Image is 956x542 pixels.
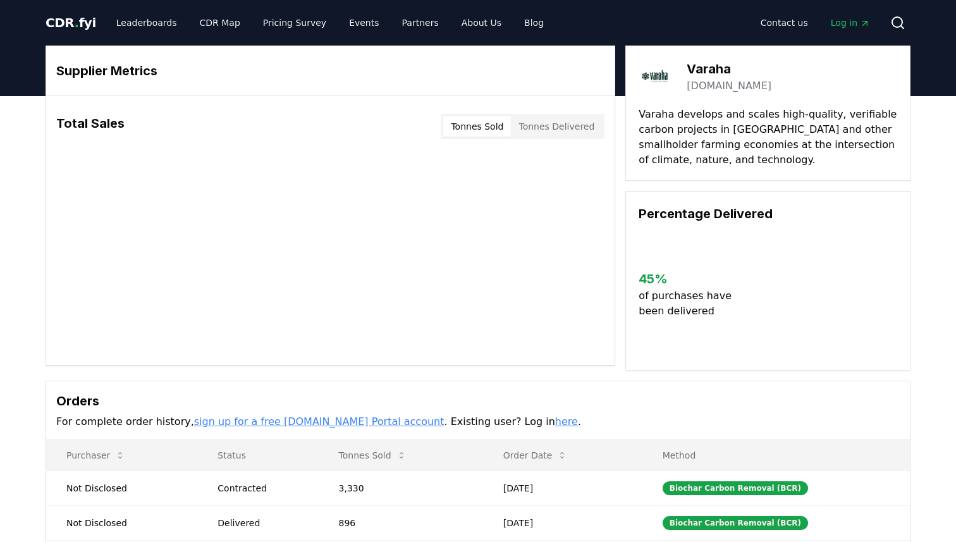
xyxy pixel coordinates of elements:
[56,114,125,139] h3: Total Sales
[56,61,604,80] h3: Supplier Metrics
[639,269,742,288] h3: 45 %
[339,11,389,34] a: Events
[555,416,578,428] a: here
[207,449,308,462] p: Status
[821,11,880,34] a: Log in
[511,116,602,137] button: Tonnes Delivered
[663,481,808,495] div: Biochar Carbon Removal (BCR)
[106,11,554,34] nav: Main
[831,16,870,29] span: Log in
[687,59,771,78] h3: Varaha
[46,15,96,30] span: CDR fyi
[751,11,818,34] a: Contact us
[639,288,742,319] p: of purchases have been delivered
[46,471,197,505] td: Not Disclosed
[46,14,96,32] a: CDR.fyi
[639,204,897,223] h3: Percentage Delivered
[483,471,642,505] td: [DATE]
[483,505,642,540] td: [DATE]
[514,11,554,34] a: Blog
[639,107,897,168] p: Varaha develops and scales high-quality, verifiable carbon projects in [GEOGRAPHIC_DATA] and othe...
[751,11,880,34] nav: Main
[75,15,79,30] span: .
[653,449,900,462] p: Method
[319,505,483,540] td: 896
[329,443,417,468] button: Tonnes Sold
[493,443,578,468] button: Order Date
[253,11,336,34] a: Pricing Survey
[392,11,449,34] a: Partners
[194,416,444,428] a: sign up for a free [DOMAIN_NAME] Portal account
[687,78,771,94] a: [DOMAIN_NAME]
[443,116,511,137] button: Tonnes Sold
[663,516,808,530] div: Biochar Carbon Removal (BCR)
[218,517,308,529] div: Delivered
[218,482,308,495] div: Contracted
[56,391,900,410] h3: Orders
[190,11,250,34] a: CDR Map
[319,471,483,505] td: 3,330
[56,443,135,468] button: Purchaser
[451,11,512,34] a: About Us
[106,11,187,34] a: Leaderboards
[56,414,900,429] p: For complete order history, . Existing user? Log in .
[639,59,674,94] img: Varaha-logo
[46,505,197,540] td: Not Disclosed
